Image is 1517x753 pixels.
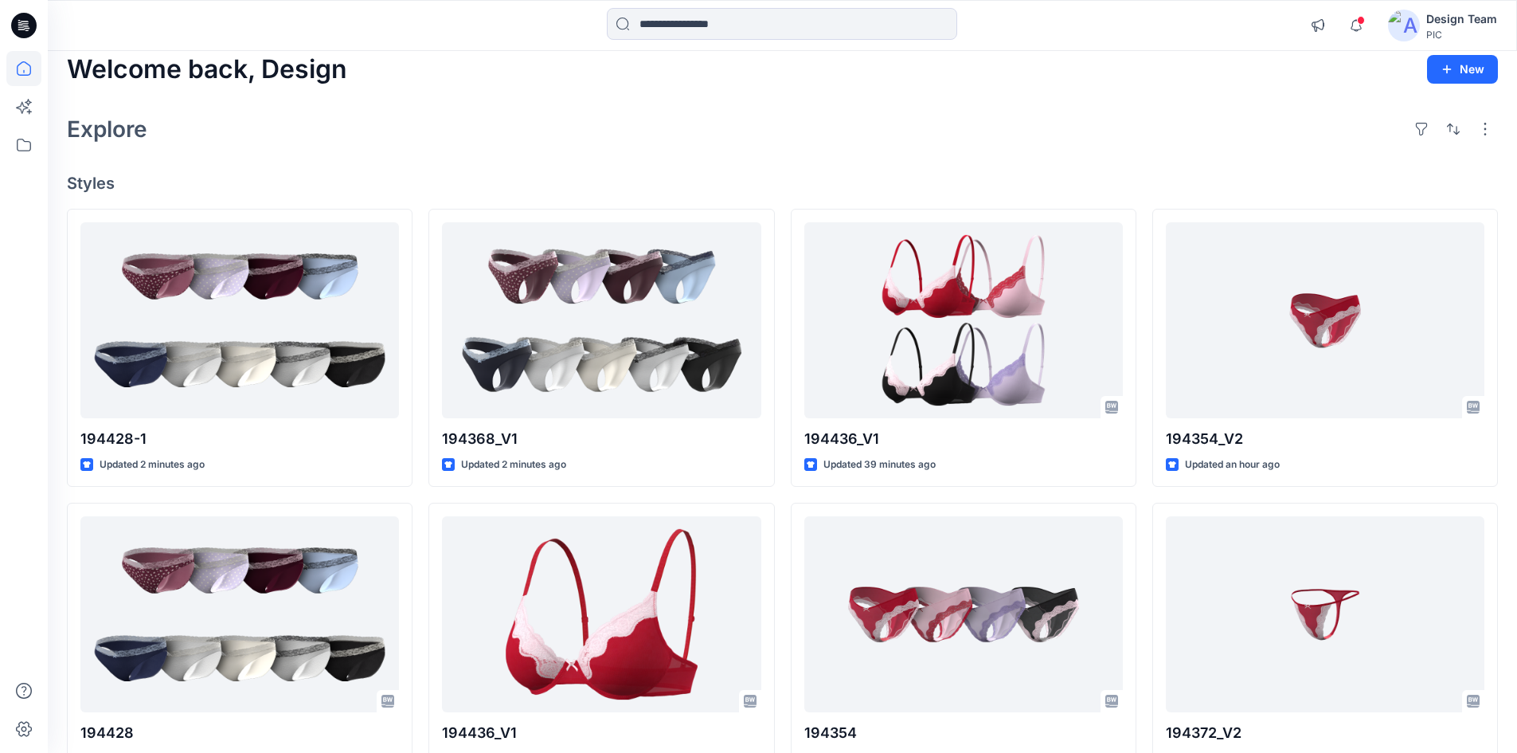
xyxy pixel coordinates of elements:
a: 194372_V2 [1166,516,1484,713]
a: 194354 [804,516,1123,713]
p: 194372_V2 [1166,722,1484,744]
p: Updated an hour ago [1185,457,1280,473]
p: Updated 39 minutes ago [823,457,936,473]
p: 194428-1 [80,428,399,450]
h2: Welcome back, Design [67,55,347,84]
h2: Explore [67,116,147,142]
p: Updated 2 minutes ago [100,457,205,473]
p: 194428 [80,722,399,744]
a: 194428-1 [80,222,399,419]
img: avatar [1388,10,1420,41]
a: 194436_V1 [442,516,760,713]
div: PIC [1426,29,1497,41]
h4: Styles [67,174,1498,193]
a: 194368_V1 [442,222,760,419]
a: 194436_V1 [804,222,1123,419]
p: 194436_V1 [804,428,1123,450]
p: 194354_V2 [1166,428,1484,450]
div: Design Team [1426,10,1497,29]
a: 194354_V2 [1166,222,1484,419]
p: Updated 2 minutes ago [461,457,566,473]
a: 194428 [80,516,399,713]
p: 194436_V1 [442,722,760,744]
p: 194368_V1 [442,428,760,450]
p: 194354 [804,722,1123,744]
button: New [1427,55,1498,84]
